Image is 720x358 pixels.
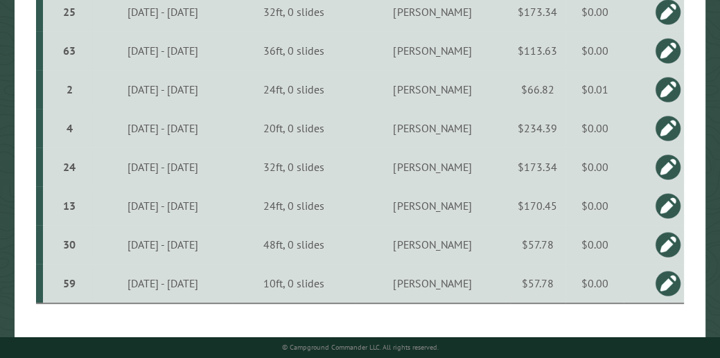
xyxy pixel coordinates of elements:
[95,276,231,290] div: [DATE] - [DATE]
[510,225,565,264] td: $57.78
[49,121,90,135] div: 4
[49,276,90,290] div: 59
[49,238,90,251] div: 30
[233,109,355,147] td: 20ft, 0 slides
[233,147,355,186] td: 32ft, 0 slides
[355,147,509,186] td: [PERSON_NAME]
[565,70,624,109] td: $0.01
[565,225,624,264] td: $0.00
[355,70,509,109] td: [PERSON_NAME]
[95,121,231,135] div: [DATE] - [DATE]
[355,225,509,264] td: [PERSON_NAME]
[510,186,565,225] td: $170.45
[95,82,231,96] div: [DATE] - [DATE]
[355,186,509,225] td: [PERSON_NAME]
[233,225,355,264] td: 48ft, 0 slides
[49,82,90,96] div: 2
[49,160,90,174] div: 24
[510,147,565,186] td: $173.34
[355,109,509,147] td: [PERSON_NAME]
[233,264,355,303] td: 10ft, 0 slides
[565,147,624,186] td: $0.00
[49,5,90,19] div: 25
[233,186,355,225] td: 24ft, 0 slides
[565,264,624,303] td: $0.00
[510,264,565,303] td: $57.78
[282,343,439,352] small: © Campground Commander LLC. All rights reserved.
[565,109,624,147] td: $0.00
[95,199,231,213] div: [DATE] - [DATE]
[565,31,624,70] td: $0.00
[510,31,565,70] td: $113.63
[49,44,90,57] div: 63
[49,199,90,213] div: 13
[510,109,565,147] td: $234.39
[355,31,509,70] td: [PERSON_NAME]
[95,238,231,251] div: [DATE] - [DATE]
[95,160,231,174] div: [DATE] - [DATE]
[95,5,231,19] div: [DATE] - [DATE]
[510,70,565,109] td: $66.82
[95,44,231,57] div: [DATE] - [DATE]
[233,31,355,70] td: 36ft, 0 slides
[565,186,624,225] td: $0.00
[355,264,509,303] td: [PERSON_NAME]
[233,70,355,109] td: 24ft, 0 slides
